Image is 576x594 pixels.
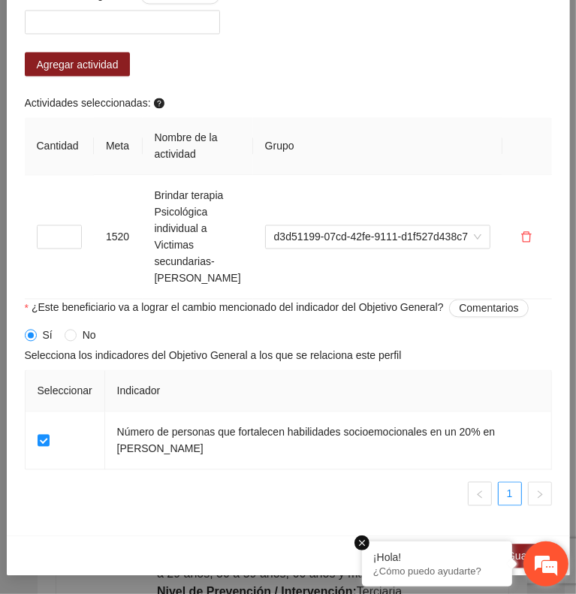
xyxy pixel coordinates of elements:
button: delete [514,225,538,249]
a: 1 [499,483,521,505]
span: No [77,327,102,344]
td: 1520 [94,176,143,300]
th: Meta [94,118,143,176]
span: d3d51199-07cd-42fe-9111-d1f527d438c7 [274,226,481,249]
li: 1 [498,482,522,506]
li: Previous Page [468,482,492,506]
span: Agregar actividad [37,56,119,73]
th: Nombre de la actividad [143,118,253,176]
span: Grupo [265,140,294,152]
span: Actividades seleccionadas: [25,95,167,112]
span: ¿Este beneficiario va a lograr el cambio mencionado del indicador del Objetivo General? [32,300,529,318]
span: delete [515,231,538,243]
textarea: Escriba su mensaje y pulse “Intro” [8,410,286,463]
span: Sí [37,327,59,344]
div: Minimizar ventana de chat en vivo [246,8,282,44]
div: Chatee con nosotros ahora [78,77,252,96]
td: Brindar terapia Psicológica individual a Victimas secundarias-[PERSON_NAME] [143,176,253,300]
button: left [468,482,492,506]
span: Cantidad [37,140,79,152]
span: Estamos en línea. [87,201,207,352]
li: Next Page [528,482,552,506]
button: right [528,482,552,506]
div: ¡Hola! [373,551,501,563]
button: ¿Este beneficiario va a lograr el cambio mencionado del indicador del Objetivo General? [449,300,528,318]
span: left [475,490,484,499]
span: Selecciona los indicadores del Objetivo General a los que se relaciona este perfil [25,348,402,364]
td: Número de personas que fortalecen habilidades socioemocionales en un 20% en [PERSON_NAME] [105,412,552,470]
span: question-circle [154,98,164,109]
button: Agregar actividad [25,53,131,77]
th: Indicador [105,371,552,412]
th: Seleccionar [26,371,105,412]
span: right [535,490,544,499]
span: Comentarios [459,300,518,317]
p: ¿Cómo puedo ayudarte? [373,565,501,577]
